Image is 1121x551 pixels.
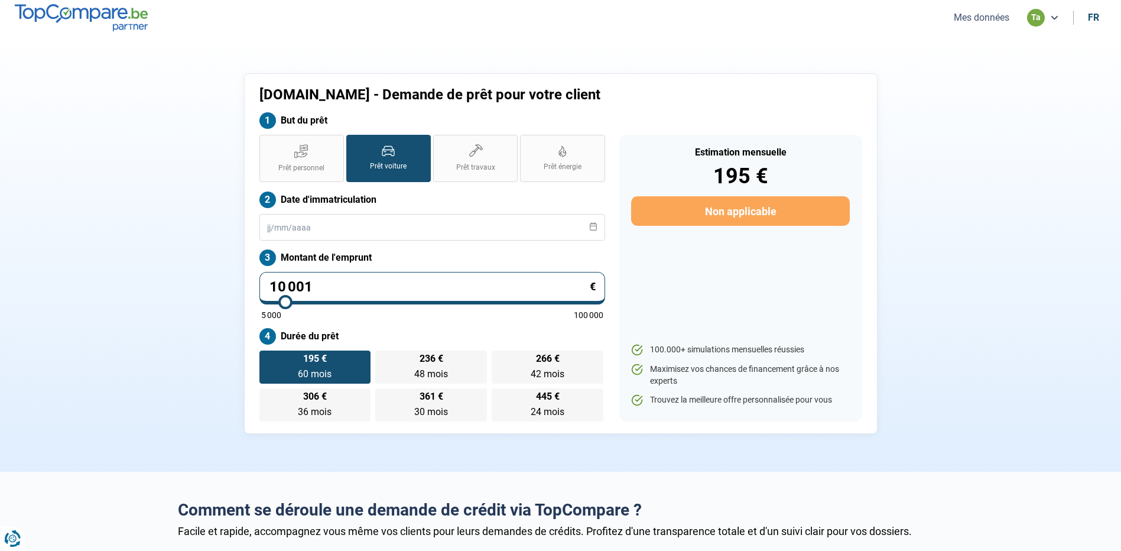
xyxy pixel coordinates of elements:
[261,311,281,319] span: 5 000
[531,406,564,417] span: 24 mois
[456,163,495,173] span: Prêt travaux
[590,281,596,292] span: €
[531,368,564,380] span: 42 mois
[178,525,944,537] div: Facile et rapide, accompagnez vous même vos clients pour leurs demandes de crédits. Profitez d'un...
[259,192,605,208] label: Date d'immatriculation
[544,162,581,172] span: Prêt énergie
[303,392,327,401] span: 306 €
[631,148,849,157] div: Estimation mensuelle
[1088,12,1099,23] div: fr
[414,406,448,417] span: 30 mois
[631,196,849,226] button: Non applicable
[574,311,603,319] span: 100 000
[370,161,407,171] span: Prêt voiture
[950,11,1013,24] button: Mes données
[259,214,605,241] input: jj/mm/aaaa
[259,112,605,129] label: But du prêt
[420,354,443,364] span: 236 €
[298,406,332,417] span: 36 mois
[15,4,148,31] img: TopCompare.be
[298,368,332,380] span: 60 mois
[178,500,944,520] h2: Comment se déroule une demande de crédit via TopCompare ?
[303,354,327,364] span: 195 €
[536,392,560,401] span: 445 €
[259,249,605,266] label: Montant de l'emprunt
[631,394,849,406] li: Trouvez la meilleure offre personnalisée pour vous
[1027,9,1045,27] div: ta
[631,166,849,187] div: 195 €
[278,163,324,173] span: Prêt personnel
[536,354,560,364] span: 266 €
[631,364,849,387] li: Maximisez vos chances de financement grâce à nos experts
[631,344,849,356] li: 100.000+ simulations mensuelles réussies
[259,86,708,103] h1: [DOMAIN_NAME] - Demande de prêt pour votre client
[259,328,605,345] label: Durée du prêt
[420,392,443,401] span: 361 €
[414,368,448,380] span: 48 mois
